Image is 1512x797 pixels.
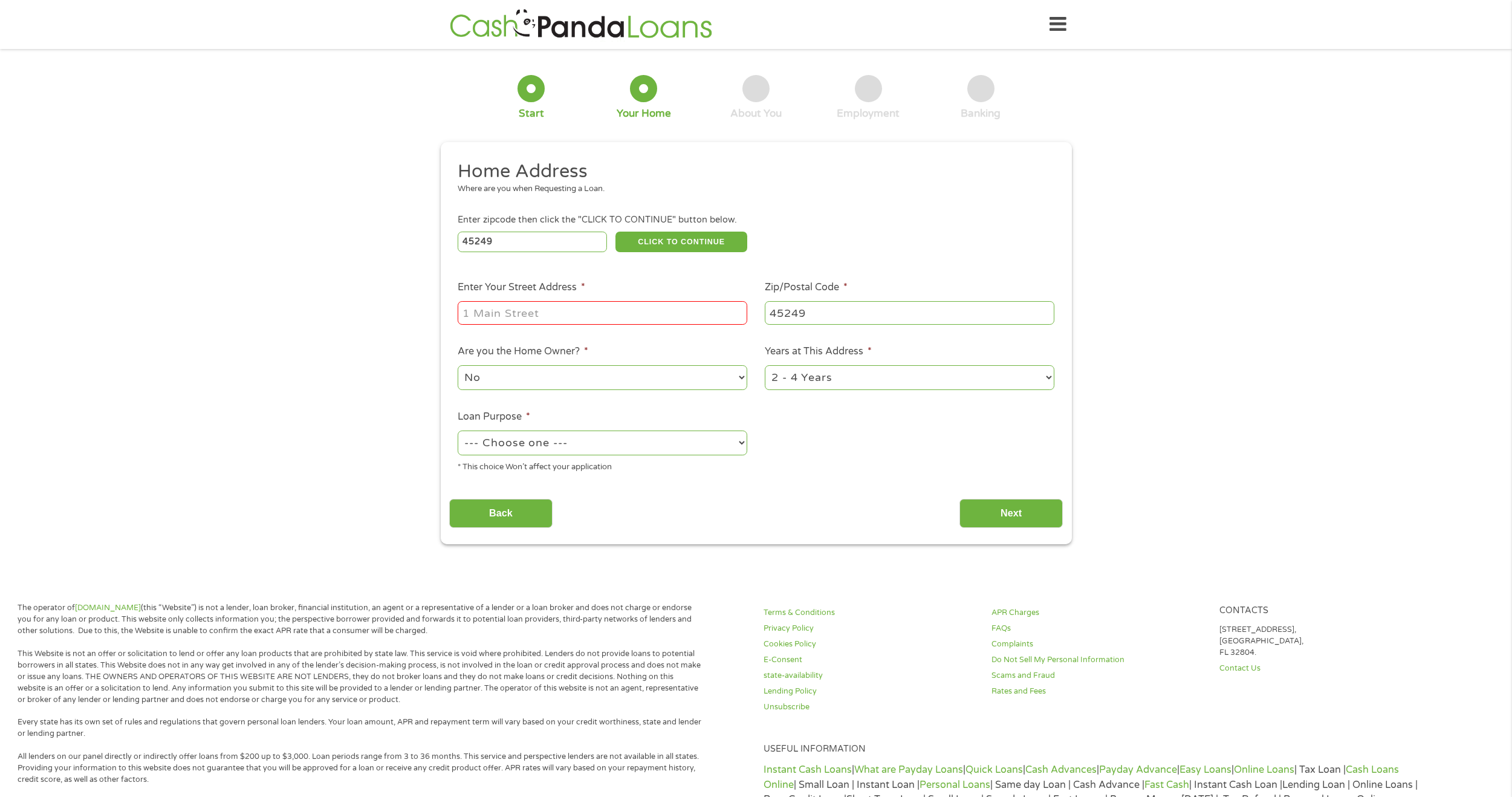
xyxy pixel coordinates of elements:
p: Every state has its own set of rules and regulations that govern personal loan lenders. Your loan... [18,717,702,740]
a: Fast Cash [1144,779,1189,791]
a: Personal Loans [920,779,990,791]
label: Zip/Postal Code [765,281,848,294]
div: Banking [961,107,1001,120]
a: Do Not Sell My Personal Information [991,654,1205,666]
a: Complaints [991,639,1205,650]
a: Quick Loans [965,764,1023,776]
a: Cookies Policy [764,639,977,650]
a: Lending Policy [764,686,977,697]
label: Are you the Home Owner? [458,345,588,358]
label: Enter Your Street Address [458,281,585,294]
a: Contact Us [1219,663,1433,674]
a: APR Charges [991,607,1205,619]
div: Employment [837,107,900,120]
a: Scams and Fraud [991,670,1205,682]
a: Easy Loans [1179,764,1231,776]
h4: Contacts [1219,605,1433,617]
input: Enter Zipcode (e.g 01510) [458,232,607,252]
div: Your Home [617,107,671,120]
input: 1 Main Street [458,301,747,324]
p: All lenders on our panel directly or indirectly offer loans from $200 up to $3,000. Loan periods ... [18,751,702,786]
a: [DOMAIN_NAME] [75,603,141,613]
a: FAQs [991,623,1205,634]
div: Enter zipcode then click the "CLICK TO CONTINUE" button below. [458,213,1054,227]
div: Where are you when Requesting a Loan. [458,183,1045,195]
a: E-Consent [764,654,977,666]
a: What are Payday Loans [854,764,963,776]
a: state-availability [764,670,977,682]
div: About You [730,107,782,120]
p: [STREET_ADDRESS], [GEOGRAPHIC_DATA], FL 32804. [1219,624,1433,659]
a: Terms & Conditions [764,607,977,619]
button: CLICK TO CONTINUE [615,232,747,252]
p: The operator of (this “Website”) is not a lender, loan broker, financial institution, an agent or... [18,602,702,637]
h4: Useful Information [764,744,1433,755]
h2: Home Address [458,160,1045,184]
a: Unsubscribe [764,701,977,713]
a: Privacy Policy [764,623,977,634]
a: Rates and Fees [991,686,1205,697]
img: GetLoanNow Logo [446,7,716,42]
a: Online Loans [1234,764,1294,776]
div: Start [519,107,544,120]
label: Years at This Address [765,345,872,358]
a: Cash Advances [1025,764,1097,776]
input: Next [959,499,1063,529]
a: Instant Cash Loans [764,764,852,776]
p: This Website is not an offer or solicitation to lend or offer any loan products that are prohibit... [18,648,702,705]
label: Loan Purpose [458,411,530,423]
input: Back [449,499,553,529]
div: * This choice Won’t affect your application [458,457,747,473]
a: Cash Loans Online [764,764,1399,790]
a: Payday Advance [1099,764,1177,776]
